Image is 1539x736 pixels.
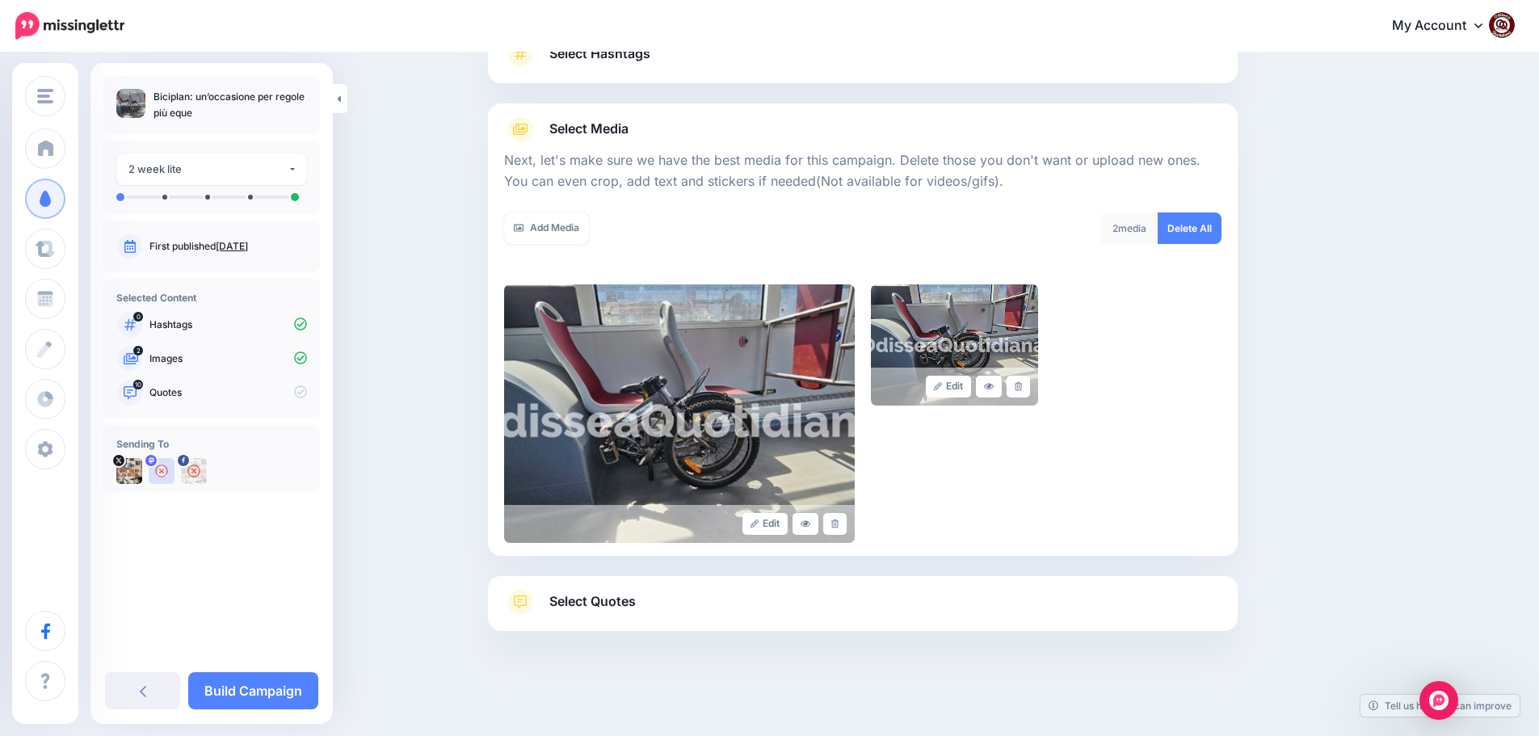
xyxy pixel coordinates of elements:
a: Select Hashtags [504,41,1222,83]
div: media [1100,212,1158,244]
img: menu.png [37,89,53,103]
a: My Account [1376,6,1515,46]
img: 823003bfbd4c3324d401f7b7af8aa578_thumb.jpg [116,89,145,118]
p: Images [149,351,307,366]
span: 10 [133,380,143,389]
a: Select Quotes [504,589,1222,631]
span: Select Quotes [549,591,636,612]
a: Select Media [504,116,1222,142]
div: Open Intercom Messenger [1419,681,1458,720]
div: Select Media [504,142,1222,543]
h4: Selected Content [116,292,307,304]
p: Hashtags [149,318,307,332]
h4: Sending To [116,438,307,450]
p: First published [149,239,307,254]
span: 2 [1112,222,1118,234]
a: Add Media [504,212,589,244]
a: Edit [926,376,972,397]
a: [DATE] [216,240,248,252]
span: Select Media [549,118,629,140]
span: 2 [133,346,143,355]
button: 2 week lite [116,154,307,185]
img: effb031f27aa1da9901a577e1ccddb25_large.jpg [871,284,1038,406]
a: Edit [742,513,788,535]
p: Next, let's make sure we have the best media for this campaign. Delete those you don't want or up... [504,150,1222,192]
a: Delete All [1158,212,1222,244]
span: Select Hashtags [549,43,650,65]
img: Missinglettr [15,12,124,40]
img: user_default_image.png [149,458,175,484]
p: Quotes [149,385,307,400]
img: uTTNWBrh-84924.jpeg [116,458,142,484]
img: 823003bfbd4c3324d401f7b7af8aa578_large.jpg [504,284,855,543]
p: Biciplan: un’occasione per regole più eque [153,89,307,121]
a: Tell us how we can improve [1360,695,1520,717]
span: 0 [133,312,143,322]
img: 463453305_2684324355074873_6393692129472495966_n-bsa154739.jpg [181,458,207,484]
div: 2 week lite [128,160,288,179]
